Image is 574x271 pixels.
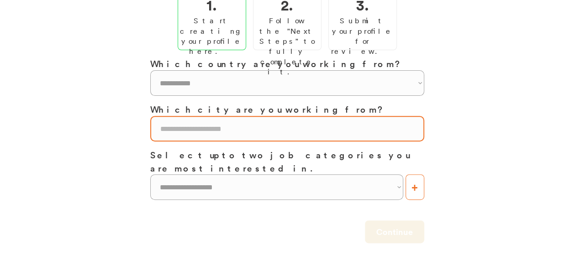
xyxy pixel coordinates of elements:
h3: Select up to two job categories you are most interested in. [150,148,424,174]
h3: Which city are you working from? [150,103,424,116]
div: Submit your profile for review. [331,16,394,57]
h3: Which country are you working from? [150,57,424,70]
button: + [405,174,424,200]
button: Continue [365,220,424,243]
div: Start creating your profile here. [180,16,244,57]
div: Follow the "Next Steps" to fully complete it. [256,16,319,77]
